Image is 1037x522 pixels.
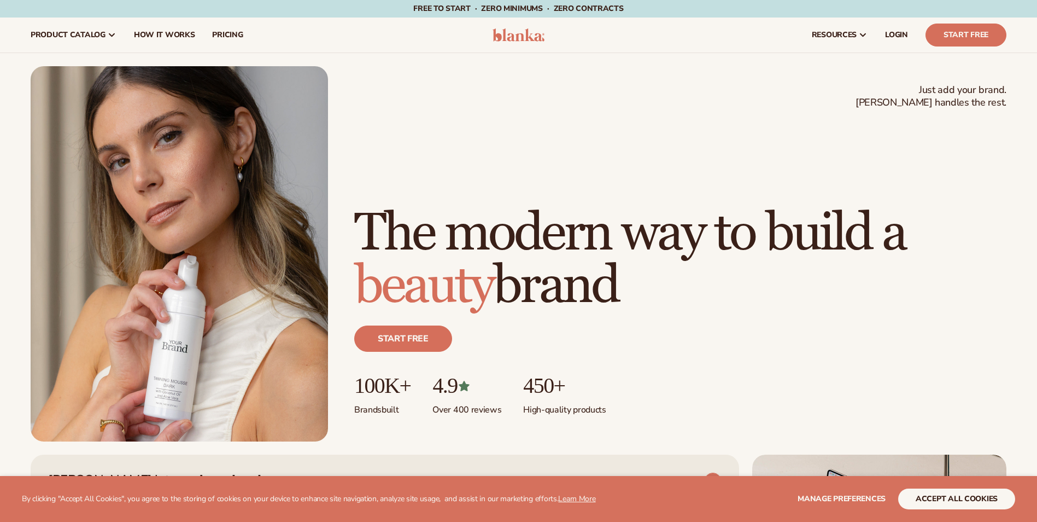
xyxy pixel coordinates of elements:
span: beauty [354,254,493,318]
p: By clicking "Accept All Cookies", you agree to the storing of cookies on your device to enhance s... [22,495,596,504]
button: Manage preferences [798,489,886,509]
span: Just add your brand. [PERSON_NAME] handles the rest. [856,84,1006,109]
p: 4.9 [432,374,501,398]
a: Start free [354,326,452,352]
a: product catalog [22,18,125,53]
span: resources [812,31,857,39]
span: How It Works [134,31,195,39]
p: Brands built [354,398,411,416]
a: LOGIN [876,18,917,53]
span: pricing [212,31,243,39]
button: accept all cookies [898,489,1015,509]
p: 100K+ [354,374,411,398]
a: resources [803,18,876,53]
span: Manage preferences [798,494,886,504]
p: 450+ [523,374,606,398]
a: VIEW PRODUCTS [626,472,722,490]
a: pricing [203,18,251,53]
a: How It Works [125,18,204,53]
a: Start Free [925,24,1006,47]
span: LOGIN [885,31,908,39]
p: Over 400 reviews [432,398,501,416]
span: Free to start · ZERO minimums · ZERO contracts [413,3,623,14]
a: Learn More [558,494,595,504]
p: High-quality products [523,398,606,416]
img: Female holding tanning mousse. [31,66,328,442]
h1: The modern way to build a brand [354,207,1006,312]
img: logo [493,28,544,42]
span: product catalog [31,31,106,39]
